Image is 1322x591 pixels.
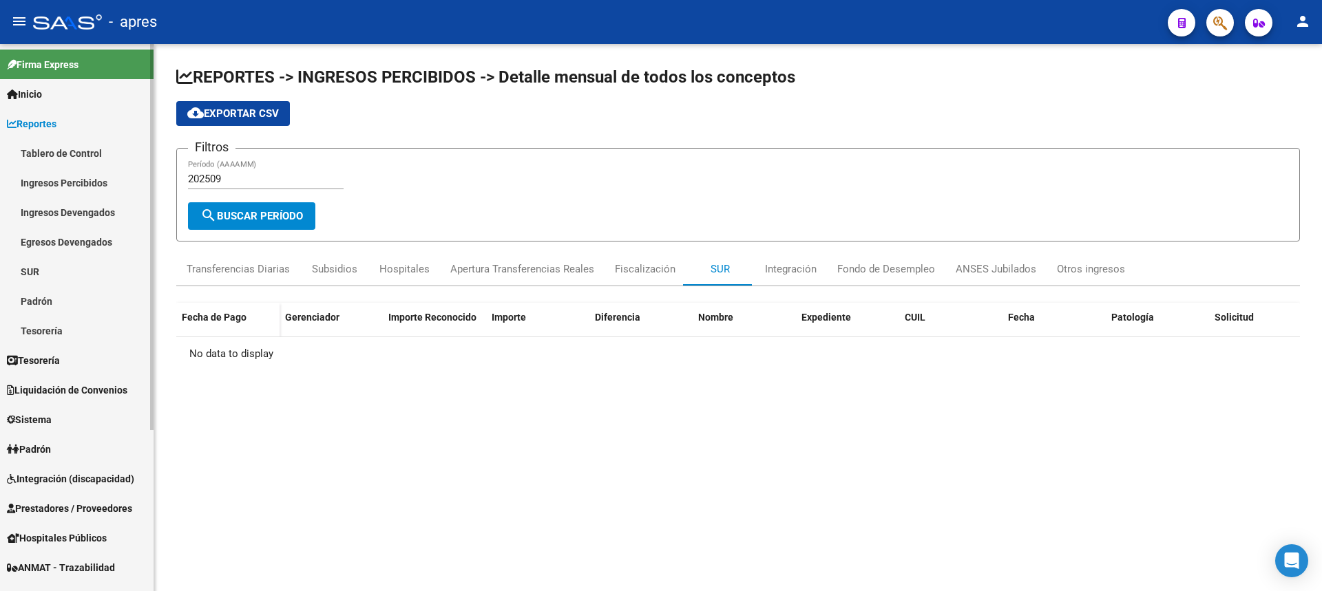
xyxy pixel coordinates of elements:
[176,67,795,87] span: REPORTES -> INGRESOS PERCIBIDOS -> Detalle mensual de todos los conceptos
[176,303,280,361] datatable-header-cell: Fecha de Pago
[176,101,290,126] button: Exportar CSV
[486,303,589,361] datatable-header-cell: Importe
[1275,544,1308,577] div: Open Intercom Messenger
[182,312,246,323] span: Fecha de Pago
[7,116,56,131] span: Reportes
[7,57,78,72] span: Firma Express
[905,312,925,323] span: CUIL
[1003,303,1106,361] datatable-header-cell: Fecha
[589,303,693,361] datatable-header-cell: Diferencia
[801,312,851,323] span: Expediente
[388,312,476,323] span: Importe Reconocido
[1057,261,1125,277] div: Otros ingresos
[7,560,115,575] span: ANMAT - Trazabilidad
[1008,312,1035,323] span: Fecha
[176,337,1300,372] div: No data to display
[7,501,132,516] span: Prestadores / Proveedores
[7,442,51,457] span: Padrón
[615,261,675,277] div: Fiscalización
[7,412,52,427] span: Sistema
[383,303,486,361] datatable-header-cell: Importe Reconocido
[11,13,28,30] mat-icon: menu
[698,312,733,323] span: Nombre
[796,303,899,361] datatable-header-cell: Expediente
[595,312,640,323] span: Diferencia
[109,7,157,37] span: - apres
[765,261,817,277] div: Integración
[1111,312,1154,323] span: Patología
[1106,303,1209,361] datatable-header-cell: Patología
[711,261,730,277] div: SUR
[187,107,279,120] span: Exportar CSV
[7,87,42,102] span: Inicio
[956,261,1036,277] div: ANSES Jubilados
[7,530,107,546] span: Hospitales Públicos
[200,210,303,222] span: Buscar Período
[1294,13,1311,30] mat-icon: person
[450,261,594,277] div: Apertura Transferencias Reales
[837,261,935,277] div: Fondo de Desempleo
[188,202,315,230] button: Buscar Período
[188,138,235,157] h3: Filtros
[312,261,357,277] div: Subsidios
[187,261,290,277] div: Transferencias Diarias
[379,261,430,277] div: Hospitales
[7,353,60,368] span: Tesorería
[200,207,217,224] mat-icon: search
[492,312,526,323] span: Importe
[7,383,127,398] span: Liquidación de Convenios
[285,312,339,323] span: Gerenciador
[7,471,134,486] span: Integración (discapacidad)
[280,303,383,361] datatable-header-cell: Gerenciador
[1209,303,1312,361] datatable-header-cell: Solicitud
[187,105,204,121] mat-icon: cloud_download
[899,303,1003,361] datatable-header-cell: CUIL
[693,303,796,361] datatable-header-cell: Nombre
[1215,312,1254,323] span: Solicitud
